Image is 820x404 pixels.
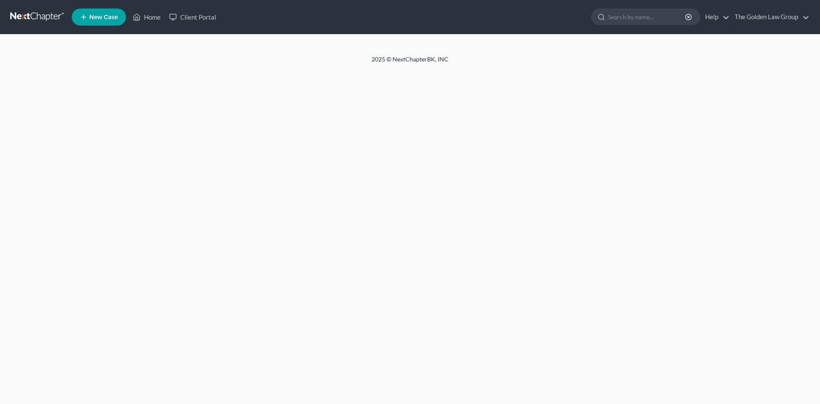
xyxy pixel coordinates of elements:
[89,14,118,20] span: New Case
[167,55,653,70] div: 2025 © NextChapterBK, INC
[129,9,165,25] a: Home
[701,9,729,25] a: Help
[730,9,809,25] a: The Golden Law Group
[165,9,220,25] a: Client Portal
[608,9,686,25] input: Search by name...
